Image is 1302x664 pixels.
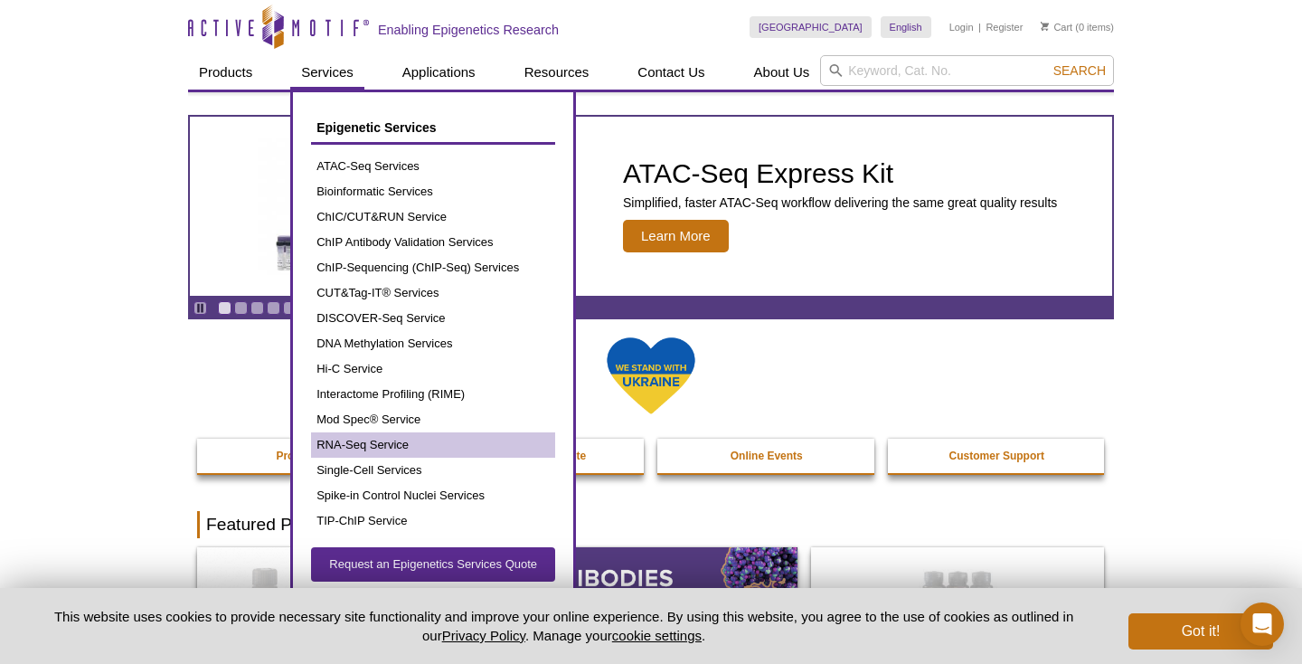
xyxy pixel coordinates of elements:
[29,607,1099,645] p: This website uses cookies to provide necessary site functionality and improve your online experie...
[311,458,555,483] a: Single-Cell Services
[311,382,555,407] a: Interactome Profiling (RIME)
[311,432,555,458] a: RNA-Seq Service
[311,508,555,534] a: TIP-ChIP Service
[190,117,1112,296] a: ATAC-Seq Express Kit ATAC-Seq Express Kit Simplified, faster ATAC-Seq workflow delivering the sam...
[750,16,872,38] a: [GEOGRAPHIC_DATA]
[392,55,486,90] a: Applications
[1241,602,1284,646] div: Open Intercom Messenger
[623,220,729,252] span: Learn More
[283,301,297,315] a: Go to slide 5
[1128,613,1273,650] button: Got it!
[311,179,555,204] a: Bioinformatic Services
[250,301,264,315] a: Go to slide 3
[514,55,600,90] a: Resources
[311,204,555,230] a: ChIC/CUT&RUN Service
[1041,22,1049,31] img: Your Cart
[311,230,555,255] a: ChIP Antibody Validation Services
[249,138,547,275] img: ATAC-Seq Express Kit
[311,547,555,582] a: Request an Epigenetics Services Quote
[193,301,207,315] a: Toggle autoplay
[949,450,1044,462] strong: Customer Support
[743,55,821,90] a: About Us
[623,160,1057,187] h2: ATAC-Seq Express Kit
[1041,21,1072,33] a: Cart
[378,22,559,38] h2: Enabling Epigenetics Research
[316,120,436,135] span: Epigenetic Services
[1053,63,1106,78] span: Search
[1041,16,1114,38] li: (0 items)
[311,280,555,306] a: CUT&Tag-IT® Services
[276,450,336,462] strong: Promotions
[612,628,702,643] button: cookie settings
[234,301,248,315] a: Go to slide 2
[881,16,931,38] a: English
[311,331,555,356] a: DNA Methylation Services
[657,439,876,473] a: Online Events
[311,407,555,432] a: Mod Spec® Service
[627,55,715,90] a: Contact Us
[218,301,231,315] a: Go to slide 1
[311,356,555,382] a: Hi-C Service
[888,439,1107,473] a: Customer Support
[311,306,555,331] a: DISCOVER-Seq Service
[267,301,280,315] a: Go to slide 4
[949,21,974,33] a: Login
[197,511,1105,538] h2: Featured Products
[442,628,525,643] a: Privacy Policy
[311,483,555,508] a: Spike-in Control Nuclei Services
[623,194,1057,211] p: Simplified, faster ATAC-Seq workflow delivering the same great quality results
[290,55,364,90] a: Services
[197,439,416,473] a: Promotions
[986,21,1023,33] a: Register
[311,110,555,145] a: Epigenetic Services
[1048,62,1111,79] button: Search
[190,117,1112,296] article: ATAC-Seq Express Kit
[311,255,555,280] a: ChIP-Sequencing (ChIP-Seq) Services
[311,154,555,179] a: ATAC-Seq Services
[978,16,981,38] li: |
[188,55,263,90] a: Products
[731,450,803,462] strong: Online Events
[820,55,1114,86] input: Keyword, Cat. No.
[606,336,696,416] img: We Stand With Ukraine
